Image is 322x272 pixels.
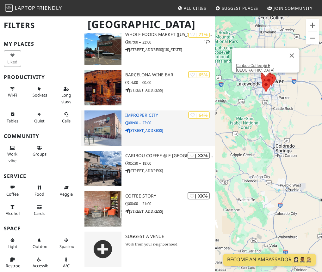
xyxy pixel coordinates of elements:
[306,19,319,32] button: Zoom in
[4,143,21,166] button: Work vibe
[60,191,73,197] span: Veggie
[34,191,44,197] span: Food
[4,202,21,218] button: Alcohol
[34,118,45,124] span: Quiet
[125,72,215,78] h3: Barcelona Wine Bar
[5,3,62,14] a: LaptopFriendly LaptopFriendly
[61,92,71,104] span: Long stays
[4,235,21,252] button: Light
[125,120,215,126] p: 08:00 – 23:00
[81,232,215,267] a: Suggest a Venue Work from your neighborhood
[188,192,210,199] div: | XX%
[213,3,261,14] a: Suggest Places
[31,202,48,218] button: Cards
[31,235,48,252] button: Outdoor
[58,235,75,252] button: Spacious
[84,232,121,267] img: gray-place-d2bdb4477600e061c01bd816cc0f2ef0cfcb1ca9e3ad78868dd16fb2af073a21.png
[4,173,77,179] h3: Service
[31,109,48,126] button: Quiet
[184,5,206,11] span: All Cities
[31,254,48,271] button: Accessible
[125,208,215,214] p: [STREET_ADDRESS]
[125,160,215,166] p: 05:30 – 18:00
[125,39,215,45] p: 07:00 – 22:00
[306,32,319,44] button: Zoom out
[265,3,315,14] a: Join Community
[222,5,258,11] span: Suggest Places
[4,182,21,199] button: Coffee
[4,16,77,35] h2: Filters
[4,254,21,271] button: Restroom
[125,241,215,247] p: Work from your neighborhood
[125,47,215,53] p: [STREET_ADDRESS][US_STATE]
[274,5,313,11] span: Join Community
[6,191,19,197] span: Coffee
[125,234,215,239] h3: Suggest a Venue
[33,263,52,269] span: Accessible
[31,143,48,159] button: Groups
[7,151,17,163] span: People working
[125,168,215,174] p: [STREET_ADDRESS]
[125,201,215,207] p: 08:00 – 21:00
[175,3,209,14] a: All Cities
[59,244,76,249] span: Spacious
[188,71,210,78] div: | 65%
[62,118,71,124] span: Video/audio calls
[125,193,215,199] h3: Coffee Story
[84,151,121,186] img: Caribou Coffee @ E Hampden Ave
[58,84,75,107] button: Long stays
[58,254,75,271] button: A/C
[84,110,121,146] img: Improper City
[7,118,18,124] span: Work-friendly tables
[15,4,35,11] span: Laptop
[284,48,300,63] button: Close
[58,182,75,199] button: Veggie
[31,182,48,199] button: Food
[36,4,62,11] span: Friendly
[4,109,21,126] button: Tables
[33,151,46,157] span: Group tables
[58,109,75,126] button: Calls
[4,133,77,139] h3: Community
[4,74,77,80] h3: Productivity
[33,92,47,98] span: Power sockets
[81,191,215,227] a: Coffee Story | XX% Coffee Story 08:00 – 21:00 [STREET_ADDRESS]
[31,84,48,100] button: Sockets
[63,263,70,269] span: Air conditioned
[81,70,215,105] a: Barcelona Wine Bar | 65% Barcelona Wine Bar 14:00 – 00:00 [STREET_ADDRESS]
[125,87,215,93] p: [STREET_ADDRESS]
[84,30,121,65] img: Whole Foods Market (Colorado Blvd)
[188,152,210,159] div: | XX%
[188,111,210,119] div: | 64%
[125,80,215,86] p: 14:00 – 00:00
[81,30,215,65] a: Whole Foods Market (Colorado Blvd) | 71% 1 Whole Foods Market ([US_STATE][GEOGRAPHIC_DATA]) 07:00...
[236,63,274,73] a: Caribou Coffee @ E [GEOGRAPHIC_DATA]
[33,244,49,249] span: Outdoor area
[125,113,215,118] h3: Improper City
[4,84,21,100] button: Wi-Fi
[81,110,215,146] a: Improper City | 64% Improper City 08:00 – 23:00 [STREET_ADDRESS]
[34,210,45,216] span: Credit cards
[81,151,215,186] a: Caribou Coffee @ E Hampden Ave | XX% Caribou Coffee @ E [GEOGRAPHIC_DATA] 05:30 – 18:00 [STREET_A...
[6,210,20,216] span: Alcohol
[125,153,215,158] h3: Caribou Coffee @ E [GEOGRAPHIC_DATA]
[83,16,214,33] h1: [GEOGRAPHIC_DATA]
[4,226,77,232] h3: Space
[8,92,17,98] span: Stable Wi-Fi
[84,70,121,105] img: Barcelona Wine Bar
[5,4,13,12] img: LaptopFriendly
[4,41,77,47] h3: My Places
[125,127,215,133] p: [STREET_ADDRESS]
[204,39,210,45] p: 1
[8,244,17,249] span: Natural light
[84,191,121,227] img: Coffee Story
[6,263,24,269] span: Restroom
